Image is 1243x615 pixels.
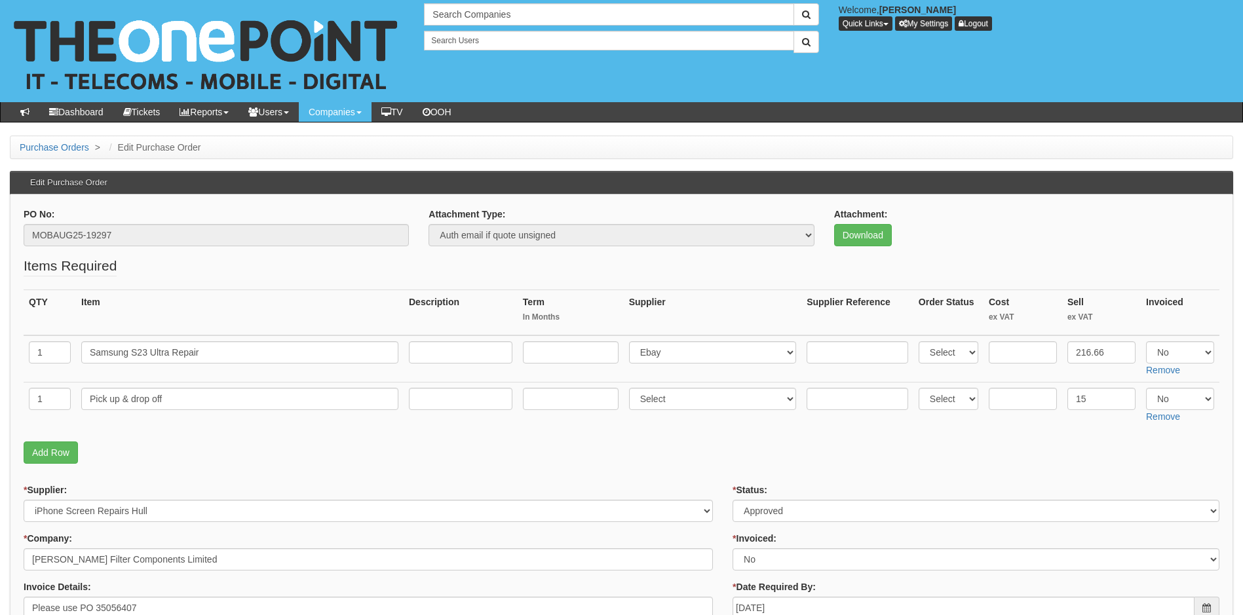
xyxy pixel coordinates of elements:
[429,208,505,221] label: Attachment Type:
[404,290,518,336] th: Description
[913,290,984,336] th: Order Status
[76,290,404,336] th: Item
[39,102,113,122] a: Dashboard
[829,3,1243,31] div: Welcome,
[1062,290,1141,336] th: Sell
[518,290,624,336] th: Term
[624,290,802,336] th: Supplier
[106,141,201,154] li: Edit Purchase Order
[955,16,992,31] a: Logout
[239,102,299,122] a: Users
[424,31,794,50] input: Search Users
[113,102,170,122] a: Tickets
[24,256,117,276] legend: Items Required
[24,172,114,194] h3: Edit Purchase Order
[24,532,72,545] label: Company:
[733,532,776,545] label: Invoiced:
[170,102,239,122] a: Reports
[24,483,67,496] label: Supplier:
[92,142,104,153] span: >
[1067,312,1136,323] small: ex VAT
[424,3,794,26] input: Search Companies
[834,208,888,221] label: Attachment:
[1146,411,1180,422] a: Remove
[801,290,913,336] th: Supplier Reference
[24,290,76,336] th: QTY
[834,224,892,246] a: Download
[839,16,892,31] button: Quick Links
[733,580,816,593] label: Date Required By:
[1141,290,1219,336] th: Invoiced
[413,102,461,122] a: OOH
[879,5,956,15] b: [PERSON_NAME]
[733,483,767,496] label: Status:
[24,441,78,464] a: Add Row
[1146,365,1180,375] a: Remove
[989,312,1057,323] small: ex VAT
[24,580,91,593] label: Invoice Details:
[895,16,953,31] a: My Settings
[523,312,619,323] small: In Months
[20,142,89,153] a: Purchase Orders
[984,290,1062,336] th: Cost
[372,102,413,122] a: TV
[299,102,372,122] a: Companies
[24,208,54,221] label: PO No:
